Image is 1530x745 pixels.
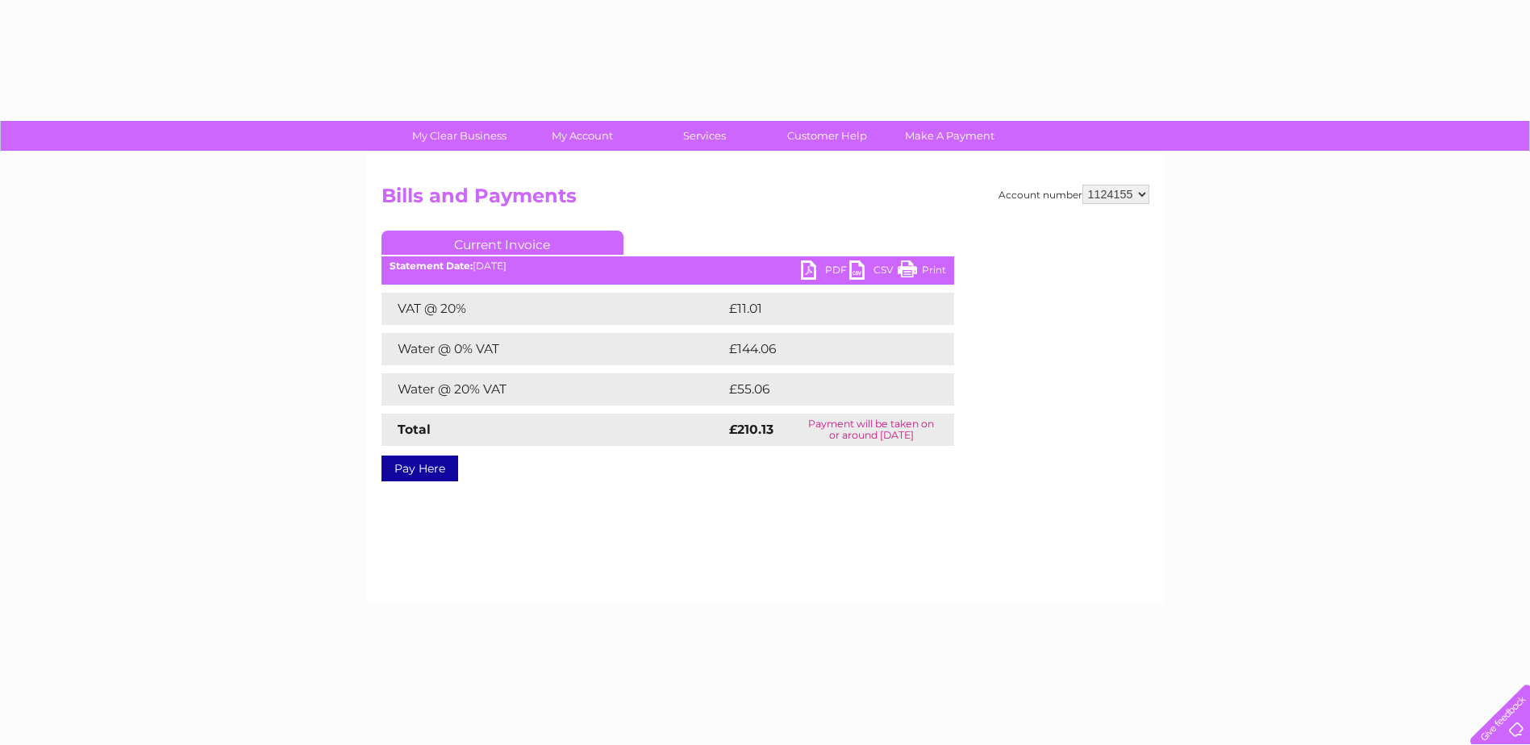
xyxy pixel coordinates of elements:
[515,121,648,151] a: My Account
[393,121,526,151] a: My Clear Business
[398,422,431,437] strong: Total
[883,121,1016,151] a: Make A Payment
[381,456,458,481] a: Pay Here
[381,185,1149,215] h2: Bills and Payments
[381,231,623,255] a: Current Invoice
[801,260,849,284] a: PDF
[381,373,725,406] td: Water @ 20% VAT
[761,121,894,151] a: Customer Help
[725,373,922,406] td: £55.06
[898,260,946,284] a: Print
[789,414,953,446] td: Payment will be taken on or around [DATE]
[725,333,925,365] td: £144.06
[390,260,473,272] b: Statement Date:
[849,260,898,284] a: CSV
[381,293,725,325] td: VAT @ 20%
[998,185,1149,204] div: Account number
[725,293,916,325] td: £11.01
[381,333,725,365] td: Water @ 0% VAT
[381,260,954,272] div: [DATE]
[638,121,771,151] a: Services
[729,422,773,437] strong: £210.13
